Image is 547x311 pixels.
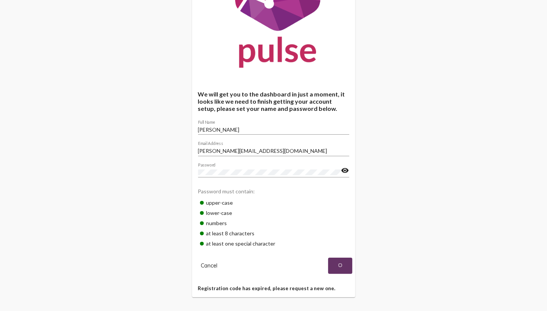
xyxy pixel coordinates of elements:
[198,208,349,218] div: lower-case
[341,166,349,175] mat-icon: visibility
[195,258,224,274] button: Cancel
[198,228,349,238] div: at least 8 characters
[198,184,349,197] div: Password must contain:
[198,90,349,112] h4: We will get you to the dashboard in just a moment, it looks like we need to finish getting your a...
[198,197,349,208] div: upper-case
[198,238,349,249] div: at least one special character
[198,285,349,291] h5: Registration code has expired, please request a new one.
[201,262,218,269] span: Cancel
[198,218,349,228] div: numbers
